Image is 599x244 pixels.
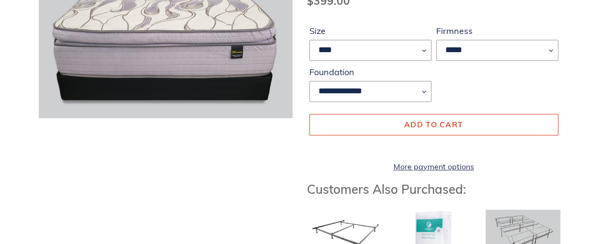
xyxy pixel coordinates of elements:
[309,161,558,172] a: More payment options
[309,114,558,135] button: Add to cart
[309,24,431,37] label: Size
[436,24,558,37] label: Firmness
[404,120,463,129] span: Add to cart
[309,66,431,78] label: Foundation
[307,182,561,197] h3: Customers Also Purchased:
